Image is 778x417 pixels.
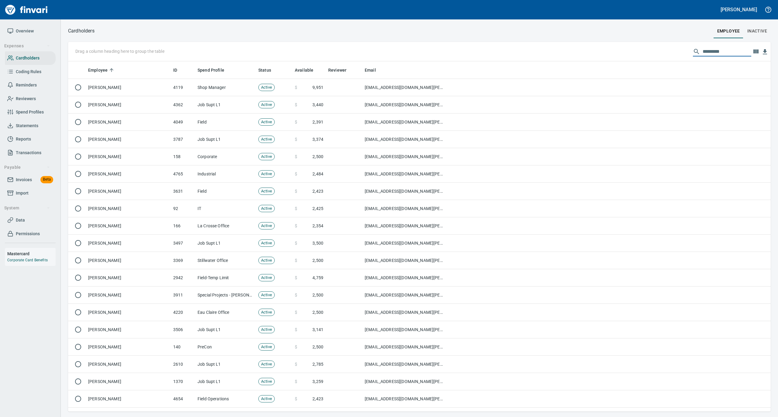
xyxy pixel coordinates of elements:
[86,338,171,356] td: [PERSON_NAME]
[2,202,53,214] button: System
[295,309,297,315] span: $
[258,66,271,74] span: Status
[86,114,171,131] td: [PERSON_NAME]
[68,27,95,35] nav: breadcrumb
[171,114,195,131] td: 4049
[16,149,41,157] span: Transactions
[195,217,256,235] td: La Crosse Office
[259,292,274,298] span: Active
[86,131,171,148] td: [PERSON_NAME]
[312,327,323,333] span: 3,141
[295,292,297,298] span: $
[259,154,274,160] span: Active
[171,321,195,338] td: 3506
[259,258,274,263] span: Active
[195,114,256,131] td: Field
[195,131,256,148] td: Job Supt L1
[362,131,447,148] td: [EMAIL_ADDRESS][DOMAIN_NAME][PERSON_NAME]
[5,173,56,187] a: InvoicesBeta
[295,361,297,367] span: $
[259,85,274,90] span: Active
[16,216,25,224] span: Data
[86,286,171,304] td: [PERSON_NAME]
[295,119,297,125] span: $
[5,186,56,200] a: Import
[5,92,56,106] a: Reviewers
[88,66,108,74] span: Employee
[362,114,447,131] td: [EMAIL_ADDRESS][DOMAIN_NAME][PERSON_NAME]
[86,304,171,321] td: [PERSON_NAME]
[16,135,31,143] span: Reports
[16,176,32,184] span: Invoices
[86,356,171,373] td: [PERSON_NAME]
[295,275,297,281] span: $
[312,205,323,212] span: 2,425
[5,65,56,79] a: Coding Rules
[4,2,49,17] img: Finvari
[259,361,274,367] span: Active
[258,66,279,74] span: Status
[362,183,447,200] td: [EMAIL_ADDRESS][DOMAIN_NAME][PERSON_NAME]
[171,183,195,200] td: 3631
[195,148,256,165] td: Corporate
[173,66,185,74] span: ID
[86,165,171,183] td: [PERSON_NAME]
[259,379,274,385] span: Active
[328,66,354,74] span: Reviewer
[259,344,274,350] span: Active
[16,230,40,238] span: Permissions
[312,275,323,281] span: 4,759
[198,66,224,74] span: Spend Profile
[4,164,50,171] span: Payable
[295,327,297,333] span: $
[312,171,323,177] span: 2,484
[86,390,171,408] td: [PERSON_NAME]
[295,188,297,194] span: $
[365,66,376,74] span: Email
[4,42,50,50] span: Expenses
[719,5,759,14] button: [PERSON_NAME]
[312,154,323,160] span: 2,500
[295,136,297,142] span: $
[86,200,171,217] td: [PERSON_NAME]
[5,51,56,65] a: Cardholders
[259,310,274,315] span: Active
[760,47,769,56] button: Download Table
[362,235,447,252] td: [EMAIL_ADDRESS][DOMAIN_NAME][PERSON_NAME]
[295,171,297,177] span: $
[16,122,38,130] span: Statements
[259,171,274,177] span: Active
[198,66,232,74] span: Spend Profile
[195,304,256,321] td: Eau Claire Office
[312,223,323,229] span: 2,354
[5,105,56,119] a: Spend Profiles
[312,309,323,315] span: 2,500
[16,81,37,89] span: Reminders
[295,66,321,74] span: Available
[195,356,256,373] td: Job Supt L1
[312,240,323,246] span: 3,500
[295,240,297,246] span: $
[7,258,48,262] a: Corporate Card Benefits
[195,165,256,183] td: Industrial
[259,206,274,212] span: Active
[259,275,274,281] span: Active
[75,48,164,54] p: Drag a column heading here to group the table
[16,27,34,35] span: Overview
[16,68,41,76] span: Coding Rules
[173,66,177,74] span: ID
[362,304,447,321] td: [EMAIL_ADDRESS][DOMAIN_NAME][PERSON_NAME]
[195,390,256,408] td: Field Operations
[259,102,274,108] span: Active
[362,165,447,183] td: [EMAIL_ADDRESS][DOMAIN_NAME][PERSON_NAME]
[5,213,56,227] a: Data
[295,84,297,90] span: $
[195,79,256,96] td: Shop Manager
[195,252,256,269] td: Stillwater Office
[86,79,171,96] td: [PERSON_NAME]
[259,188,274,194] span: Active
[7,250,56,257] h6: Mastercard
[295,102,297,108] span: $
[312,396,323,402] span: 2,423
[362,269,447,286] td: [EMAIL_ADDRESS][DOMAIN_NAME][PERSON_NAME]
